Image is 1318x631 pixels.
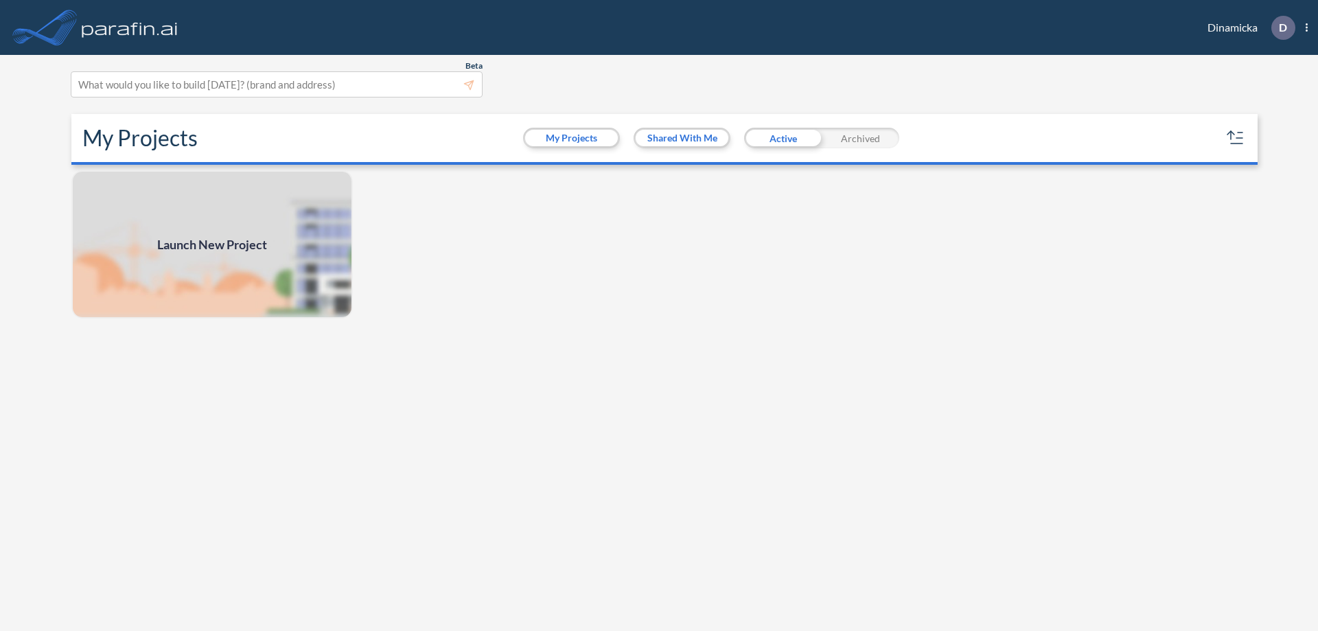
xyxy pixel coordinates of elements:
[79,14,181,41] img: logo
[822,128,899,148] div: Archived
[636,130,728,146] button: Shared With Me
[157,236,267,254] span: Launch New Project
[525,130,618,146] button: My Projects
[71,170,353,319] a: Launch New Project
[1279,21,1287,34] p: D
[71,170,353,319] img: add
[465,60,483,71] span: Beta
[1225,127,1247,149] button: sort
[1187,16,1308,40] div: Dinamicka
[744,128,822,148] div: Active
[82,125,198,151] h2: My Projects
